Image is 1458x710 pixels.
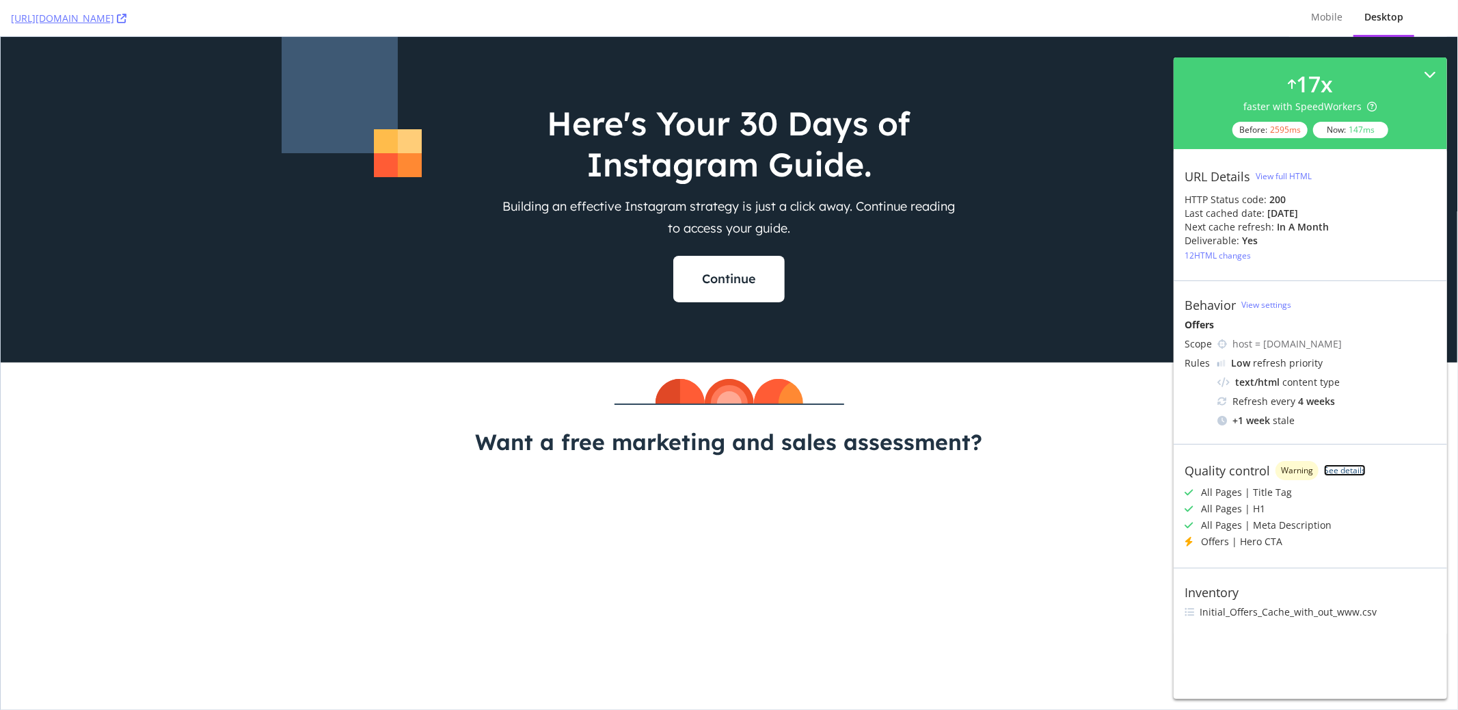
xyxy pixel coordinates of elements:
a: [URL][DOMAIN_NAME] [11,12,126,25]
div: + 1 week [1232,414,1270,428]
div: Now: [1313,122,1388,138]
a: See details [1324,464,1366,476]
div: URL Details [1185,169,1250,184]
div: Behavior [1185,298,1236,313]
div: All Pages | H1 [1201,502,1265,516]
div: Refresh every [1217,395,1436,408]
div: content type [1217,376,1436,389]
img: Yo1DZTjnOBfEZTkXj00cav03WZSR3qnEnDcAAAAASUVORK5CYII= [1217,360,1226,367]
div: 147 ms [1349,124,1375,135]
div: All Pages | Title Tag [1201,486,1292,499]
div: refresh priority [1231,356,1323,370]
div: Next cache refresh: [1185,220,1274,234]
div: HTTP Status code: [1185,193,1436,207]
div: 17 x [1296,68,1333,100]
a: Continue [673,219,784,265]
div: Offers [1185,318,1436,332]
div: Quality control [1185,463,1270,478]
div: Desktop [1364,10,1403,24]
div: View full HTML [1256,170,1312,182]
div: 12 HTML changes [1185,250,1251,261]
div: Scope [1185,337,1212,351]
strong: 200 [1269,193,1286,206]
div: stale [1217,414,1436,428]
div: Deliverable: [1185,234,1239,248]
div: Mobile [1311,10,1342,24]
div: All Pages | Meta Description [1201,518,1332,532]
div: Low [1231,356,1250,370]
a: View settings [1241,299,1291,311]
div: Yes [1242,234,1258,248]
div: 2595 ms [1270,124,1301,135]
div: Building an effective Instagram strategy is just a click away. Continue reading to access your gu... [500,159,957,202]
div: 4 weeks [1298,395,1335,408]
button: 12HTML changes [1185,248,1251,264]
div: faster with SpeedWorkers [1244,100,1377,114]
span: Warning [1281,466,1313,475]
h2: Want a free marketing and sales assessment? [475,390,982,420]
div: Before: [1232,122,1308,138]
div: text/html [1235,376,1280,389]
div: Rules [1185,356,1212,370]
button: View full HTML [1256,166,1312,187]
li: Initial_Offers_Cache_with_out_www.csv [1185,605,1436,619]
div: warning label [1275,461,1319,480]
h1: Here's Your 30 Days of Instagram Guide. [500,66,957,148]
div: Offers | Hero CTA [1201,535,1282,549]
div: in a month [1277,220,1329,234]
div: Inventory [1185,585,1239,600]
div: host = [DOMAIN_NAME] [1232,337,1436,351]
div: [DATE] [1267,207,1298,220]
div: Last cached date: [1185,207,1265,220]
